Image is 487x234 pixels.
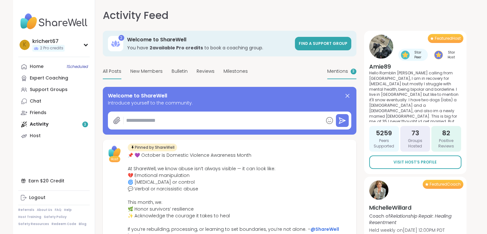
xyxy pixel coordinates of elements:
[444,50,459,60] span: Star Host
[369,63,461,71] h4: Amie89
[30,63,44,70] div: Home
[67,64,88,69] span: 1 Scheduled
[369,155,461,169] a: Visit Host’s Profile
[430,182,461,187] span: Featured Coach
[18,107,90,119] a: Friends
[150,45,203,51] b: 2 available Pro credit s
[107,144,123,160] img: ShareWell
[369,71,461,122] p: Hello Ramblin [PERSON_NAME] calling from [GEOGRAPHIC_DATA], I am in recovery for [MEDICAL_DATA] b...
[369,227,461,233] p: Held weekly on [DATE] 12:00PM PDT
[30,110,46,116] div: Friends
[30,75,68,81] div: Expert Coaching
[29,195,45,201] div: Logout
[311,226,339,232] a: @ShareWell
[18,10,90,33] img: ShareWell Nav Logo
[411,50,425,60] span: Star Peer
[52,222,76,226] a: Redeem Code
[295,37,351,50] a: Find a support group
[18,175,90,187] div: Earn $20 Credit
[369,204,461,212] h4: MichelleWillard
[55,208,61,212] a: FAQ
[127,45,291,51] h3: You have to book a coaching group.
[376,129,392,138] span: 5259
[40,46,63,51] span: 2 Pro credits
[352,69,354,74] span: 3
[103,68,121,75] span: All Posts
[223,68,248,75] span: Milestones
[111,157,118,162] span: Host
[128,144,177,151] div: Pinned by ShareWell
[18,84,90,96] a: Support Groups
[369,213,451,226] i: Relationship Repair: Healing Resentment
[64,208,72,212] a: Help
[32,38,65,45] div: krichert67
[18,61,90,72] a: Home1Scheduled
[18,192,90,204] a: Logout
[30,87,68,93] div: Support Groups
[18,215,41,219] a: Host Training
[18,72,90,84] a: Expert Coaching
[18,130,90,142] a: Host
[172,68,188,75] span: Bulletin
[128,152,339,233] div: 📌 💜 October is Domestic Violence Awareness Month At ShareWell, we know abuse isn’t always visible...
[30,98,41,104] div: Chat
[108,92,167,100] span: Welcome to ShareWell
[327,68,348,75] span: Mentions
[369,180,388,200] img: MichelleWillard
[197,68,215,75] span: Reviews
[411,129,419,138] span: 73
[299,41,347,46] span: Find a support group
[130,68,163,75] span: New Members
[401,51,410,59] img: Star Peer
[18,222,49,226] a: Safety Resources
[118,35,124,41] div: 2
[442,129,450,138] span: 82
[18,96,90,107] a: Chat
[79,222,86,226] a: Blog
[23,41,26,49] span: k
[394,159,437,165] span: Visit Host’s Profile
[369,213,461,226] p: Coach of
[108,100,351,106] span: Introduce yourself to the community.
[369,35,393,59] img: Amie89
[44,215,67,219] a: Safety Policy
[434,138,459,149] span: Positive Reviews
[37,208,52,212] a: About Us
[103,8,168,23] h1: Activity Feed
[30,133,41,139] div: Host
[127,36,291,43] h3: Welcome to ShareWell
[435,36,461,41] span: Featured Host
[434,51,443,59] img: Star Host
[403,138,427,149] span: Groups Hosted
[18,208,34,212] a: Referrals
[372,138,396,149] span: Peers Supported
